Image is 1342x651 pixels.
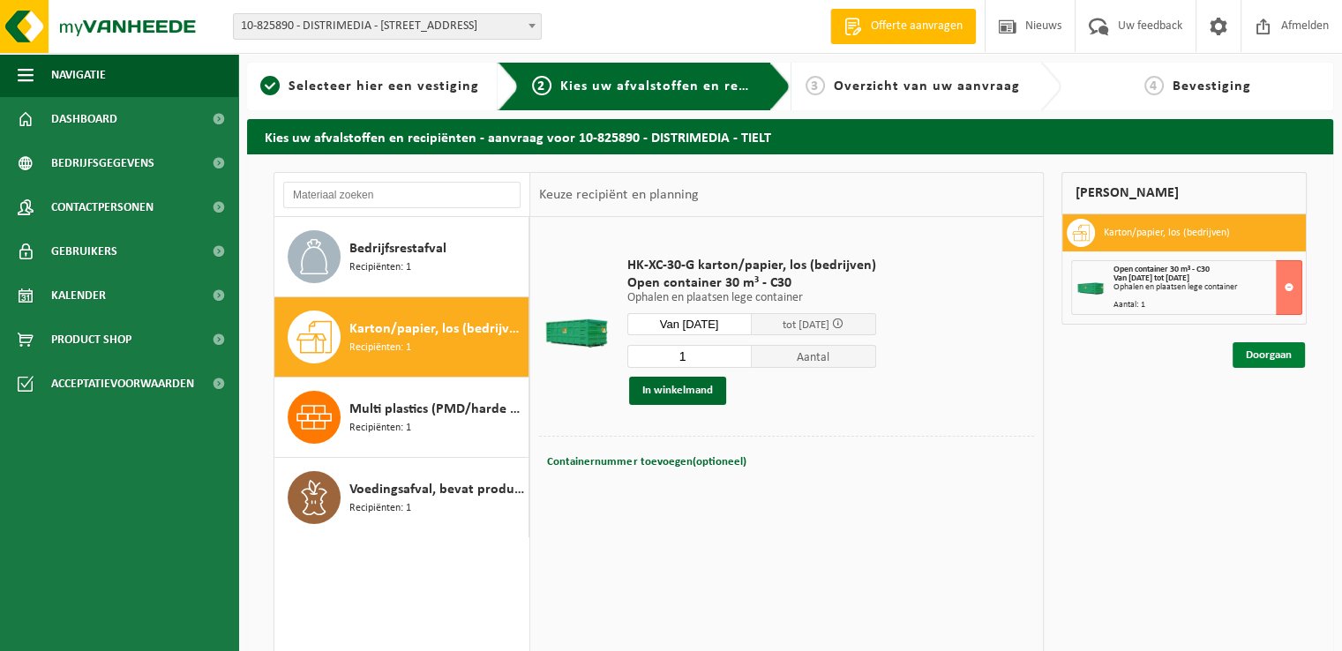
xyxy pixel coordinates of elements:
span: Bedrijfsrestafval [349,238,446,259]
span: Offerte aanvragen [866,18,967,35]
span: Dashboard [51,97,117,141]
div: Ophalen en plaatsen lege container [1113,283,1301,292]
a: 1Selecteer hier een vestiging [256,76,484,97]
button: Voedingsafval, bevat producten van dierlijke oorsprong, onverpakt, categorie 3 Recipiënten: 1 [274,458,529,537]
h3: Karton/papier, los (bedrijven) [1104,219,1230,247]
span: 10-825890 - DISTRIMEDIA - 8700 TIELT, MEULEBEEKSESTEENWEG 20 [233,13,542,40]
div: Aantal: 1 [1113,301,1301,310]
span: Kalender [51,273,106,318]
span: Gebruikers [51,229,117,273]
p: Ophalen en plaatsen lege container [627,292,876,304]
span: Bevestiging [1173,79,1251,94]
span: Voedingsafval, bevat producten van dierlijke oorsprong, onverpakt, categorie 3 [349,479,524,500]
button: Bedrijfsrestafval Recipiënten: 1 [274,217,529,297]
span: Aantal [752,345,876,368]
span: Product Shop [51,318,131,362]
button: In winkelmand [629,377,726,405]
button: Multi plastics (PMD/harde kunststoffen/spanbanden/EPS/folie naturel/folie gemengd) Recipiënten: 1 [274,378,529,458]
span: Recipiënten: 1 [349,340,411,356]
a: Offerte aanvragen [830,9,976,44]
span: 4 [1144,76,1164,95]
div: Keuze recipiënt en planning [530,173,707,217]
span: HK-XC-30-G karton/papier, los (bedrijven) [627,257,876,274]
span: Recipiënten: 1 [349,259,411,276]
span: Karton/papier, los (bedrijven) [349,318,524,340]
span: 1 [260,76,280,95]
strong: Van [DATE] tot [DATE] [1113,273,1189,283]
span: Contactpersonen [51,185,154,229]
span: Overzicht van uw aanvraag [834,79,1020,94]
span: Containernummer toevoegen(optioneel) [547,456,746,468]
span: Acceptatievoorwaarden [51,362,194,406]
span: 10-825890 - DISTRIMEDIA - 8700 TIELT, MEULEBEEKSESTEENWEG 20 [234,14,541,39]
a: Doorgaan [1233,342,1305,368]
span: Navigatie [51,53,106,97]
span: Selecteer hier een vestiging [289,79,479,94]
span: Kies uw afvalstoffen en recipiënten [560,79,803,94]
input: Materiaal zoeken [283,182,521,208]
span: Recipiënten: 1 [349,500,411,517]
span: Bedrijfsgegevens [51,141,154,185]
button: Containernummer toevoegen(optioneel) [545,450,747,475]
span: Open container 30 m³ - C30 [1113,265,1210,274]
span: tot [DATE] [783,319,829,331]
span: Multi plastics (PMD/harde kunststoffen/spanbanden/EPS/folie naturel/folie gemengd) [349,399,524,420]
input: Selecteer datum [627,313,752,335]
span: 3 [806,76,825,95]
button: Karton/papier, los (bedrijven) Recipiënten: 1 [274,297,529,378]
span: 2 [532,76,551,95]
span: Recipiënten: 1 [349,420,411,437]
span: Open container 30 m³ - C30 [627,274,876,292]
div: [PERSON_NAME] [1061,172,1307,214]
h2: Kies uw afvalstoffen en recipiënten - aanvraag voor 10-825890 - DISTRIMEDIA - TIELT [247,119,1333,153]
